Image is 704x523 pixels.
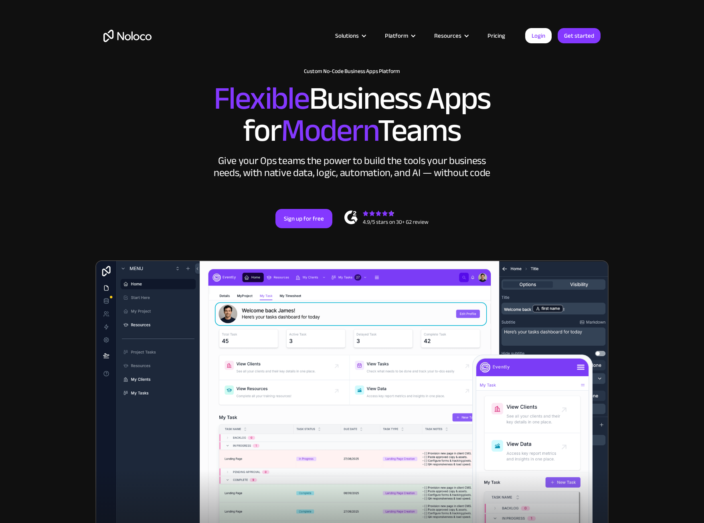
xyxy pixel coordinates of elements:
div: Solutions [335,30,359,41]
div: Platform [385,30,408,41]
div: Resources [424,30,477,41]
a: Pricing [477,30,515,41]
a: home [103,30,152,42]
span: Modern [281,101,378,160]
div: Solutions [325,30,375,41]
div: Give your Ops teams the power to build the tools your business needs, with native data, logic, au... [212,155,492,179]
div: Platform [375,30,424,41]
a: Sign up for free [275,209,332,228]
div: Resources [434,30,461,41]
a: Login [525,28,552,43]
h2: Business Apps for Teams [103,83,601,147]
span: Flexible [214,69,309,128]
a: Get started [558,28,601,43]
